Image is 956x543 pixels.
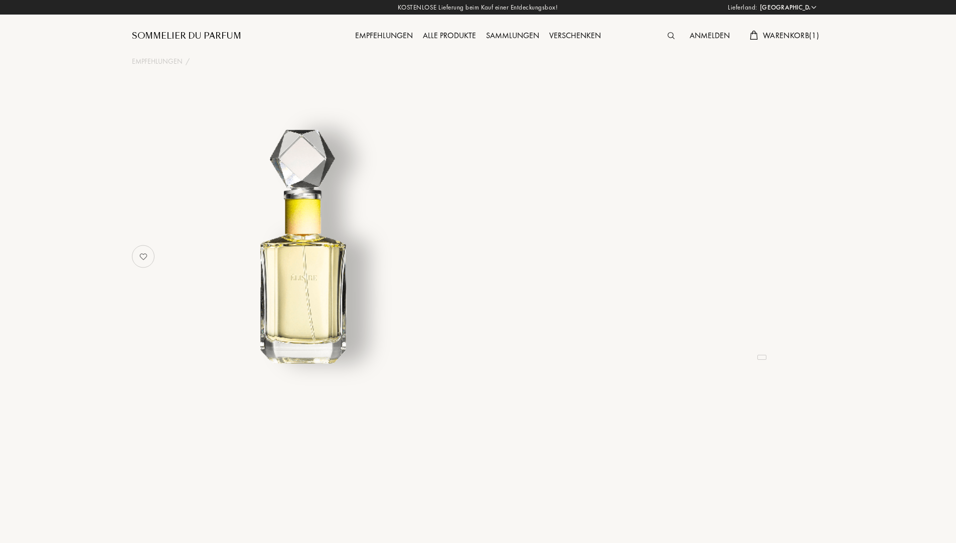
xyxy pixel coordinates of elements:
[418,30,481,43] div: Alle Produkte
[685,30,735,43] div: Anmelden
[728,3,757,13] span: Lieferland:
[350,30,418,43] div: Empfehlungen
[544,30,606,41] a: Verschenken
[418,30,481,41] a: Alle Produkte
[481,30,544,41] a: Sammlungen
[685,30,735,41] a: Anmelden
[186,56,190,67] div: /
[133,246,153,266] img: no_like_p.png
[668,32,675,39] img: search_icn.svg
[181,127,429,376] img: undefined undefined
[481,30,544,43] div: Sammlungen
[763,30,819,41] span: Warenkorb ( 1 )
[132,56,183,67] a: Empfehlungen
[750,31,758,40] img: cart.svg
[132,30,241,42] a: Sommelier du Parfum
[350,30,418,41] a: Empfehlungen
[544,30,606,43] div: Verschenken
